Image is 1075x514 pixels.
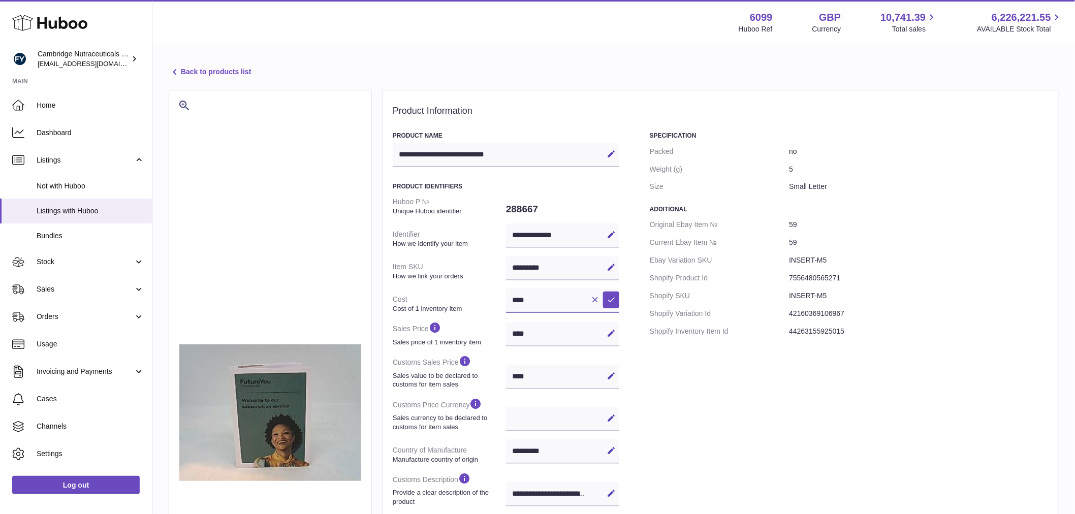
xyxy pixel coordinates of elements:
[37,449,144,459] span: Settings
[789,234,1048,251] dd: 59
[812,24,841,34] div: Currency
[393,258,506,284] dt: Item SKU
[739,24,773,34] div: Huboo Ref
[650,216,789,234] dt: Original Ebay Item №
[393,193,506,219] dt: Huboo P №
[169,66,251,78] a: Back to products list
[37,128,144,138] span: Dashboard
[37,257,134,267] span: Stock
[37,101,144,110] span: Home
[393,371,503,389] strong: Sales value to be declared to customs for item sales
[880,11,937,34] a: 10,741.39 Total sales
[650,132,1048,140] h3: Specification
[38,49,129,69] div: Cambridge Nutraceuticals Ltd
[880,11,926,24] span: 10,741.39
[179,344,361,481] img: 60991622042220.jpg
[393,455,503,464] strong: Manufacture country of origin
[992,11,1051,24] span: 6,226,221.55
[393,488,503,506] strong: Provide a clear description of the product
[650,251,789,269] dt: Ebay Variation SKU
[789,323,1048,340] dd: 44263155925015
[650,205,1048,213] h3: Additional
[789,251,1048,269] dd: INSERT-M5
[37,394,144,404] span: Cases
[789,287,1048,305] dd: INSERT-M5
[393,226,506,252] dt: Identifier
[750,11,773,24] strong: 6099
[892,24,937,34] span: Total sales
[650,234,789,251] dt: Current Ebay Item №
[789,216,1048,234] dd: 59
[393,272,503,281] strong: How we link your orders
[393,304,503,313] strong: Cost of 1 inventory item
[650,143,789,160] dt: Packed
[37,284,134,294] span: Sales
[650,160,789,178] dt: Weight (g)
[393,393,506,435] dt: Customs Price Currency
[650,323,789,340] dt: Shopify Inventory Item Id
[789,160,1048,178] dd: 5
[393,207,503,216] strong: Unique Huboo identifier
[393,291,506,317] dt: Cost
[977,11,1063,34] a: 6,226,221.55 AVAILABLE Stock Total
[789,143,1048,160] dd: no
[393,132,619,140] h3: Product Name
[393,468,506,510] dt: Customs Description
[38,59,149,68] span: [EMAIL_ADDRESS][DOMAIN_NAME]
[819,11,841,24] strong: GBP
[789,305,1048,323] dd: 42160369106967
[393,239,503,248] strong: How we identify your item
[789,269,1048,287] dd: 7556480565271
[650,305,789,323] dt: Shopify Variation Id
[393,317,506,350] dt: Sales Price
[12,51,27,67] img: huboo@camnutra.com
[650,178,789,196] dt: Size
[37,155,134,165] span: Listings
[37,422,144,431] span: Channels
[393,441,506,468] dt: Country of Manufacture
[393,106,1048,117] h2: Product Information
[650,269,789,287] dt: Shopify Product Id
[37,339,144,349] span: Usage
[789,178,1048,196] dd: Small Letter
[37,206,144,216] span: Listings with Huboo
[393,413,503,431] strong: Sales currency to be declared to customs for item sales
[650,287,789,305] dt: Shopify SKU
[37,312,134,322] span: Orders
[37,367,134,376] span: Invoicing and Payments
[393,338,503,347] strong: Sales price of 1 inventory item
[977,24,1063,34] span: AVAILABLE Stock Total
[12,476,140,494] a: Log out
[37,181,144,191] span: Not with Huboo
[393,350,506,393] dt: Customs Sales Price
[506,199,619,220] dd: 288667
[393,182,619,190] h3: Product Identifiers
[37,231,144,241] span: Bundles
